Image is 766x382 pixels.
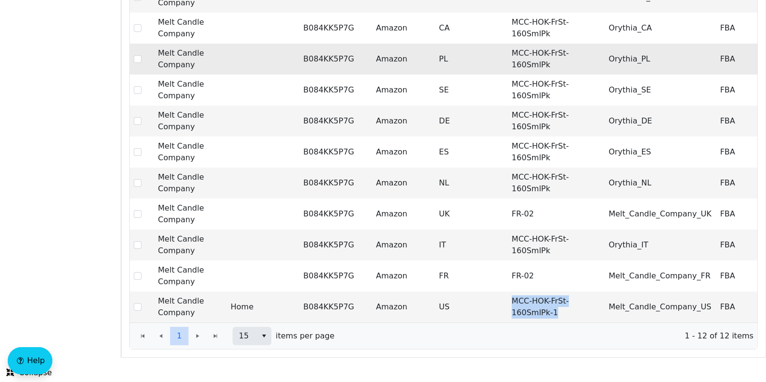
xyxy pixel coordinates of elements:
td: Amazon [372,229,435,260]
div: Page 1 of 1 [130,322,757,349]
span: Help [27,355,45,367]
td: Amazon [372,13,435,44]
td: Orythia_ES [605,137,716,168]
td: MCC-HOK-FrSt-160SmlPk [508,137,605,168]
span: 15 [239,330,251,342]
td: B084KK5P7G [299,75,372,106]
td: IT [435,229,508,260]
td: MCC-HOK-FrSt-160SmlPk [508,44,605,75]
button: select [257,327,271,345]
input: Select Row [134,148,141,156]
td: Melt Candle Company [154,168,227,199]
td: MCC-HOK-FrSt-160SmlPk [508,106,605,137]
td: SE [435,75,508,106]
td: Amazon [372,199,435,229]
td: B084KK5P7G [299,13,372,44]
td: Amazon [372,260,435,291]
input: Select Row [134,241,141,249]
td: B084KK5P7G [299,137,372,168]
td: Amazon [372,106,435,137]
td: Home [227,291,299,322]
td: Amazon [372,75,435,106]
td: MCC-HOK-FrSt-160SmlPk-1 [508,291,605,322]
input: Select Row [134,86,141,94]
td: Melt Candle Company [154,260,227,291]
input: Select Row [134,117,141,125]
td: B084KK5P7G [299,229,372,260]
td: Amazon [372,291,435,322]
td: Melt Candle Company [154,13,227,44]
td: FBA [716,13,760,44]
input: Select Row [134,24,141,32]
td: FR-02 [508,199,605,229]
td: ES [435,137,508,168]
td: FBA [716,291,760,322]
input: Select Row [134,272,141,280]
td: Melt Candle Company [154,137,227,168]
td: FR [435,260,508,291]
td: B084KK5P7G [299,199,372,229]
input: Select Row [134,303,141,311]
input: Select Row [134,55,141,63]
td: FBA [716,44,760,75]
td: Orythia_NL [605,168,716,199]
td: FBA [716,260,760,291]
span: 1 [177,330,182,342]
td: Melt_Candle_Company_UK [605,199,716,229]
button: Page 1 [170,327,188,345]
td: MCC-HOK-FrSt-160SmlPk [508,168,605,199]
span: items per page [276,330,334,342]
td: Amazon [372,137,435,168]
input: Select Row [134,179,141,187]
input: Select Row [134,210,141,218]
td: B084KK5P7G [299,168,372,199]
button: Help floatingactionbutton [8,347,52,374]
td: FBA [716,229,760,260]
td: Melt Candle Company [154,291,227,322]
td: Melt_Candle_Company_US [605,291,716,322]
span: Page size [233,327,271,345]
td: Orythia_SE [605,75,716,106]
td: FBA [716,106,760,137]
td: Melt Candle Company [154,199,227,229]
td: Orythia_DE [605,106,716,137]
td: FBA [716,168,760,199]
td: Melt Candle Company [154,229,227,260]
td: Melt Candle Company [154,75,227,106]
td: MCC-HOK-FrSt-160SmlPk [508,75,605,106]
td: MCC-HOK-FrSt-160SmlPk [508,13,605,44]
td: FR-02 [508,260,605,291]
td: CA [435,13,508,44]
td: Melt_Candle_Company_FR [605,260,716,291]
td: Orythia_CA [605,13,716,44]
td: B084KK5P7G [299,106,372,137]
td: US [435,291,508,322]
td: MCC-HOK-FrSt-160SmlPk [508,229,605,260]
td: FBA [716,75,760,106]
td: UK [435,199,508,229]
span: Collapse [6,367,52,379]
td: Amazon [372,168,435,199]
td: B084KK5P7G [299,44,372,75]
td: Melt Candle Company [154,106,227,137]
td: FBA [716,199,760,229]
span: 1 - 12 of 12 items [342,330,753,342]
td: FBA [716,137,760,168]
td: Amazon [372,44,435,75]
td: B084KK5P7G [299,291,372,322]
td: Melt Candle Company [154,44,227,75]
td: B084KK5P7G [299,260,372,291]
td: PL [435,44,508,75]
td: NL [435,168,508,199]
td: DE [435,106,508,137]
td: Orythia_IT [605,229,716,260]
td: Orythia_PL [605,44,716,75]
